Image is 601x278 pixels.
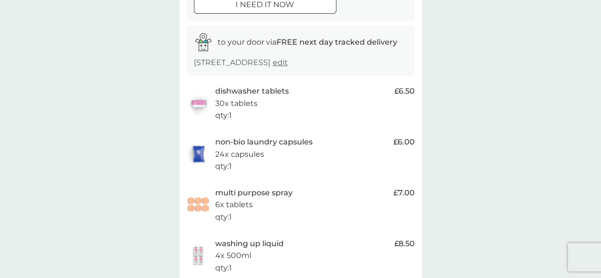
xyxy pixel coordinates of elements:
a: edit [273,58,288,67]
p: 6x tablets [215,199,253,211]
span: £7.00 [393,187,415,199]
p: 4x 500ml [215,249,251,262]
p: 30x tablets [215,97,258,110]
p: multi purpose spray [215,187,293,199]
p: dishwasher tablets [215,85,289,97]
span: £8.50 [394,238,415,250]
p: qty : 1 [215,160,232,173]
p: washing up liquid [215,238,284,250]
span: £6.00 [393,136,415,148]
p: qty : 1 [215,211,232,223]
p: 24x capsules [215,148,264,161]
p: qty : 1 [215,262,232,274]
span: £6.50 [394,85,415,97]
span: to your door via [218,38,397,47]
strong: FREE next day tracked delivery [277,38,397,47]
p: [STREET_ADDRESS] [194,57,288,69]
p: qty : 1 [215,109,232,122]
p: non-bio laundry capsules [215,136,313,148]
